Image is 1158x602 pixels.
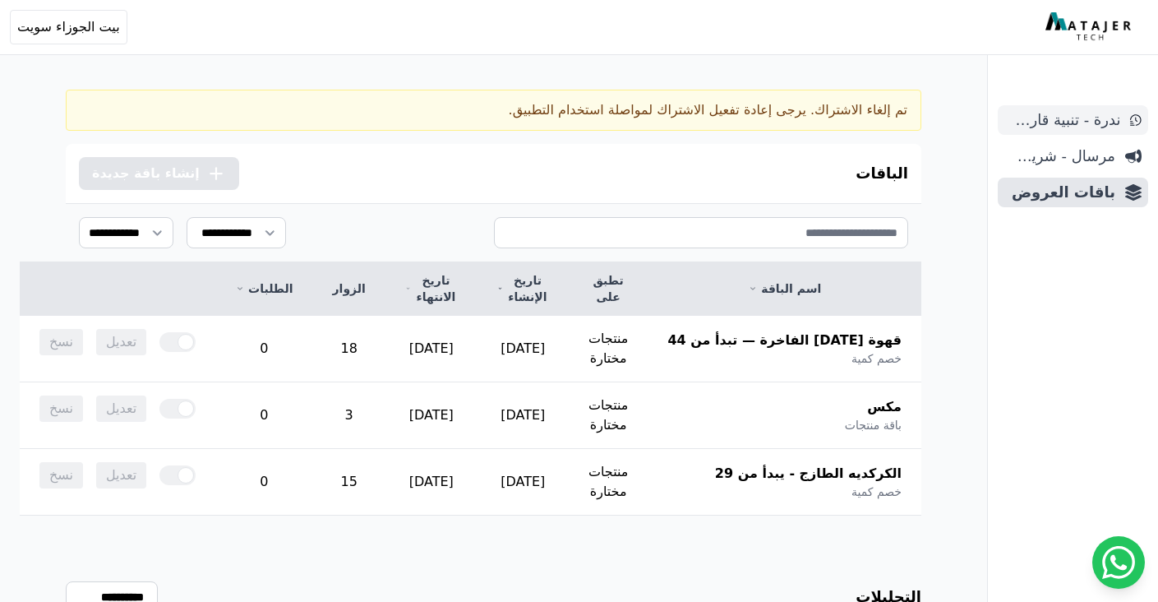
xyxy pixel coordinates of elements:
[1004,145,1115,168] span: مرسال - شريط دعاية
[569,382,648,449] td: منتجات مختارة
[215,382,312,449] td: 0
[569,316,648,382] td: منتجات مختارة
[215,449,312,516] td: 0
[715,464,902,484] span: الكركديه الطازج - يبدأ من 29
[313,262,385,316] th: الزوار
[313,382,385,449] td: 3
[851,350,902,367] span: خصم كمية
[235,280,293,297] a: الطلبات
[96,329,146,355] span: تعديل
[96,462,146,489] span: تعديل
[313,449,385,516] td: 15
[478,316,569,382] td: [DATE]
[1004,109,1120,132] span: ندرة - تنبية قارب علي النفاذ
[867,397,902,417] span: مكس
[478,382,569,449] td: [DATE]
[92,164,200,183] span: إنشاء باقة جديدة
[1045,12,1135,42] img: MatajerTech Logo
[96,396,146,422] span: تعديل
[497,272,549,305] a: تاريخ الإنشاء
[667,331,902,350] span: قهوة [DATE] الفاخرة — تبدأ من 44
[667,280,902,297] a: اسم الباقة
[569,449,648,516] td: منتجات مختارة
[1004,181,1115,204] span: باقات العروض
[66,90,921,131] div: تم إلغاء الاشتراك. يرجى إعادة تفعيل الاشتراك لمواصلة استخدام التطبيق.
[39,462,83,489] span: نسخ
[856,162,908,185] h3: الباقات
[851,484,902,500] span: خصم كمية
[39,329,83,355] span: نسخ
[215,316,312,382] td: 0
[569,262,648,316] th: تطبق على
[405,272,458,305] a: تاريخ الانتهاء
[313,316,385,382] td: 18
[17,17,120,37] span: بيت الجوزاء سويت
[385,316,478,382] td: [DATE]
[478,449,569,516] td: [DATE]
[79,157,239,190] button: إنشاء باقة جديدة
[39,396,83,422] span: نسخ
[10,10,127,44] button: بيت الجوزاء سويت
[385,449,478,516] td: [DATE]
[385,382,478,449] td: [DATE]
[845,417,902,433] span: باقة منتجات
